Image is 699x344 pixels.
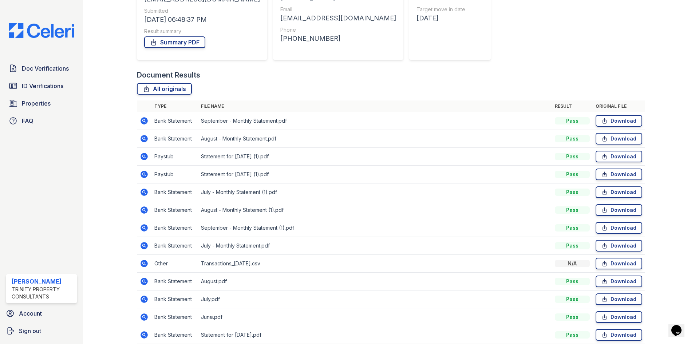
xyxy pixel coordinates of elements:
[198,273,552,290] td: August.pdf
[416,6,471,13] div: Target move in date
[151,219,198,237] td: Bank Statement
[22,82,63,90] span: ID Verifications
[198,255,552,273] td: Transactions_[DATE].csv
[416,13,471,23] div: [DATE]
[144,36,205,48] a: Summary PDF
[198,237,552,255] td: July - Monthly Statement.pdf
[137,70,200,80] div: Document Results
[555,171,590,178] div: Pass
[6,61,77,76] a: Doc Verifications
[198,130,552,148] td: August - Monthly Statement.pdf
[596,186,642,198] a: Download
[22,99,51,108] span: Properties
[555,117,590,124] div: Pass
[151,100,198,112] th: Type
[3,23,80,38] img: CE_Logo_Blue-a8612792a0a2168367f1c8372b55b34899dd931a85d93a1a3d3e32e68fde9ad4.png
[596,222,642,234] a: Download
[144,7,260,15] div: Submitted
[198,290,552,308] td: July.pdf
[280,13,396,23] div: [EMAIL_ADDRESS][DOMAIN_NAME]
[12,277,74,286] div: [PERSON_NAME]
[555,242,590,249] div: Pass
[198,308,552,326] td: June.pdf
[596,293,642,305] a: Download
[593,100,645,112] th: Original file
[555,296,590,303] div: Pass
[198,148,552,166] td: Statement for [DATE] (1).pdf
[22,116,33,125] span: FAQ
[198,219,552,237] td: September - Monthly Statement (1).pdf
[3,306,80,321] a: Account
[6,79,77,93] a: ID Verifications
[6,96,77,111] a: Properties
[198,326,552,344] td: Statement for [DATE].pdf
[151,326,198,344] td: Bank Statement
[555,189,590,196] div: Pass
[596,151,642,162] a: Download
[596,169,642,180] a: Download
[280,6,396,13] div: Email
[198,100,552,112] th: File name
[555,224,590,232] div: Pass
[198,112,552,130] td: September - Monthly Statement.pdf
[151,308,198,326] td: Bank Statement
[596,133,642,145] a: Download
[151,166,198,183] td: Paystub
[555,206,590,214] div: Pass
[596,204,642,216] a: Download
[280,26,396,33] div: Phone
[12,286,74,300] div: Trinity Property Consultants
[6,114,77,128] a: FAQ
[552,100,593,112] th: Result
[555,260,590,267] div: N/A
[22,64,69,73] span: Doc Verifications
[198,166,552,183] td: Statement for [DATE] (1).pdf
[596,240,642,252] a: Download
[151,255,198,273] td: Other
[144,15,260,25] div: [DATE] 06:48:37 PM
[596,115,642,127] a: Download
[198,183,552,201] td: July - Monthly Statement (1).pdf
[596,276,642,287] a: Download
[555,331,590,339] div: Pass
[555,313,590,321] div: Pass
[151,148,198,166] td: Paystub
[151,201,198,219] td: Bank Statement
[555,153,590,160] div: Pass
[151,290,198,308] td: Bank Statement
[280,33,396,44] div: [PHONE_NUMBER]
[596,311,642,323] a: Download
[668,315,692,337] iframe: chat widget
[151,130,198,148] td: Bank Statement
[19,309,42,318] span: Account
[151,273,198,290] td: Bank Statement
[144,28,260,35] div: Result summary
[555,278,590,285] div: Pass
[3,324,80,338] a: Sign out
[19,327,41,335] span: Sign out
[151,112,198,130] td: Bank Statement
[151,183,198,201] td: Bank Statement
[198,201,552,219] td: August - Monthly Statement (1).pdf
[596,258,642,269] a: Download
[596,329,642,341] a: Download
[555,135,590,142] div: Pass
[137,83,192,95] a: All originals
[151,237,198,255] td: Bank Statement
